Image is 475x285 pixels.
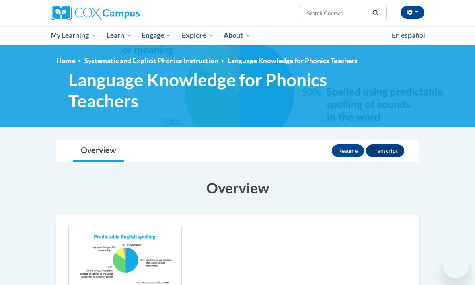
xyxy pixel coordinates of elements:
[56,57,75,65] a: Home
[142,31,171,40] span: Engage
[45,26,101,45] a: My Learning
[51,6,140,20] img: Cox Campus
[219,26,256,45] a: About
[45,26,430,45] div: Main menu
[56,178,419,198] h3: Overview
[228,57,358,65] span: Language Knowledge for Phonics Teachers
[366,144,404,157] button: Transcript
[107,31,132,40] span: Learn
[51,31,96,40] span: My Learning
[387,27,430,44] a: En español
[332,144,364,157] button: Resume
[51,6,167,20] a: Cox Campus
[101,26,137,45] a: Learn
[401,6,424,19] button: Account Settings
[136,26,177,45] a: Engage
[370,8,382,18] button: Search
[182,31,214,40] span: Explore
[306,8,370,18] input: Search Courses
[73,141,124,162] a: Overview
[392,31,425,39] span: En español
[177,26,219,45] a: Explore
[443,253,469,279] iframe: Button to launch messaging window
[84,57,218,65] a: Systematic and Explicit Phonics Instruction
[68,69,337,111] span: Language Knowledge for Phonics Teachers
[224,31,251,40] span: About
